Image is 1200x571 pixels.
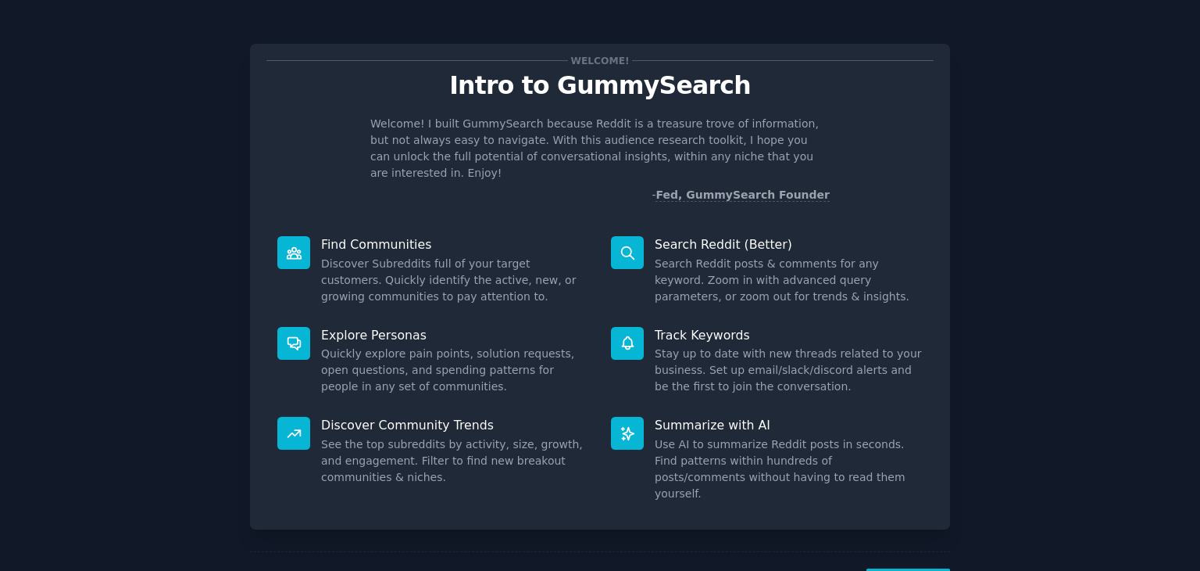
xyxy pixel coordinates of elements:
[655,327,923,343] p: Track Keywords
[655,346,923,395] dd: Stay up to date with new threads related to your business. Set up email/slack/discord alerts and ...
[321,346,589,395] dd: Quickly explore pain points, solution requests, open questions, and spending patterns for people ...
[370,116,830,181] p: Welcome! I built GummySearch because Reddit is a treasure trove of information, but not always ea...
[321,417,589,433] p: Discover Community Trends
[321,436,589,486] dd: See the top subreddits by activity, size, growth, and engagement. Filter to find new breakout com...
[652,187,830,203] div: -
[321,256,589,305] dd: Discover Subreddits full of your target customers. Quickly identify the active, new, or growing c...
[568,52,632,69] span: Welcome!
[266,72,934,99] p: Intro to GummySearch
[655,236,923,253] p: Search Reddit (Better)
[655,256,923,305] dd: Search Reddit posts & comments for any keyword. Zoom in with advanced query parameters, or zoom o...
[655,417,923,433] p: Summarize with AI
[321,236,589,253] p: Find Communities
[655,436,923,502] dd: Use AI to summarize Reddit posts in seconds. Find patterns within hundreds of posts/comments with...
[321,327,589,343] p: Explore Personas
[655,189,830,202] a: Fed, GummySearch Founder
